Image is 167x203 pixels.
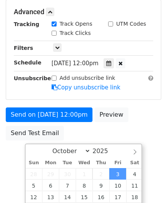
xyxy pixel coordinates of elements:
[14,21,39,27] strong: Tracking
[116,20,146,28] label: UTM Codes
[92,168,109,180] span: October 2, 2025
[59,160,76,165] span: Tue
[60,29,91,37] label: Track Clicks
[126,191,143,203] span: October 18, 2025
[26,168,42,180] span: September 28, 2025
[14,59,41,66] strong: Schedule
[14,75,51,81] strong: Unsubscribe
[126,160,143,165] span: Sat
[76,168,92,180] span: October 1, 2025
[42,180,59,191] span: October 6, 2025
[14,45,33,51] strong: Filters
[109,168,126,180] span: October 3, 2025
[109,180,126,191] span: October 10, 2025
[91,147,118,155] input: Year
[60,74,115,82] label: Add unsubscribe link
[126,168,143,180] span: October 4, 2025
[126,180,143,191] span: October 11, 2025
[6,126,64,140] a: Send Test Email
[59,168,76,180] span: September 30, 2025
[26,191,42,203] span: October 12, 2025
[60,20,92,28] label: Track Opens
[76,191,92,203] span: October 15, 2025
[76,160,92,165] span: Wed
[109,191,126,203] span: October 17, 2025
[52,60,99,67] span: [DATE] 12:00pm
[109,160,126,165] span: Fri
[59,180,76,191] span: October 7, 2025
[42,160,59,165] span: Mon
[76,180,92,191] span: October 8, 2025
[6,107,92,122] a: Send on [DATE] 12:00pm
[42,191,59,203] span: October 13, 2025
[42,168,59,180] span: September 29, 2025
[52,84,120,91] a: Copy unsubscribe link
[92,191,109,203] span: October 16, 2025
[14,8,153,16] h5: Advanced
[26,160,42,165] span: Sun
[92,180,109,191] span: October 9, 2025
[129,166,167,203] iframe: Chat Widget
[92,160,109,165] span: Thu
[59,191,76,203] span: October 14, 2025
[26,180,42,191] span: October 5, 2025
[94,107,128,122] a: Preview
